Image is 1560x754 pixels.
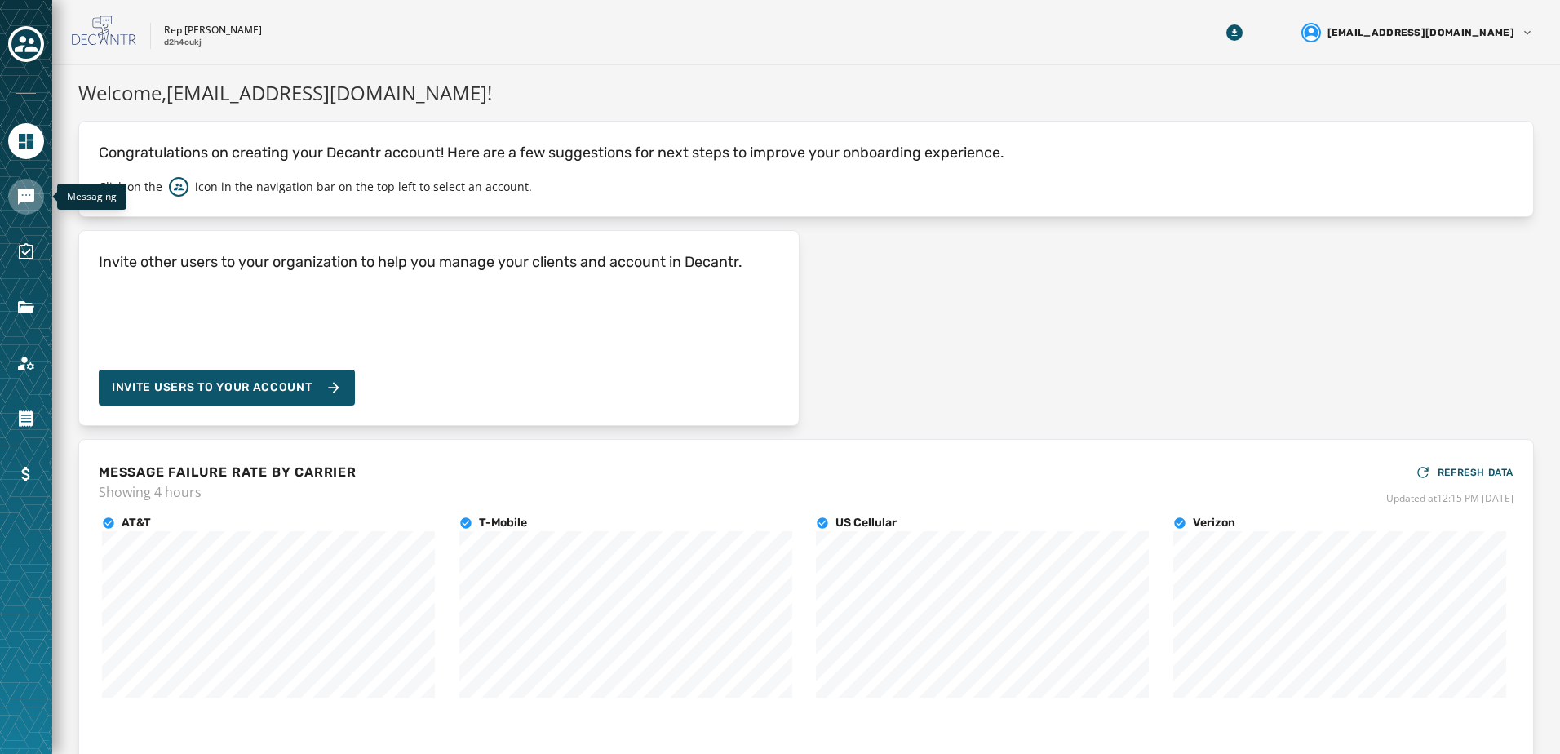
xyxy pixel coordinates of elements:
[1415,459,1513,486] button: REFRESH DATA
[99,482,357,502] span: Showing 4 hours
[122,515,151,531] h4: AT&T
[1220,18,1249,47] button: Download Menu
[99,370,355,406] button: Invite Users to your account
[99,463,357,482] h4: MESSAGE FAILURE RATE BY CARRIER
[99,141,1513,164] p: Congratulations on creating your Decantr account! Here are a few suggestions for next steps to im...
[8,26,44,62] button: Toggle account select drawer
[78,78,1534,108] h1: Welcome, [EMAIL_ADDRESS][DOMAIN_NAME] !
[8,345,44,381] a: Navigate to Account
[164,37,202,49] p: d2h4oukj
[99,251,742,273] h4: Invite other users to your organization to help you manage your clients and account in Decantr.
[99,179,162,195] p: Click on the
[8,123,44,159] a: Navigate to Home
[8,179,44,215] a: Navigate to Messaging
[1193,515,1235,531] h4: Verizon
[8,401,44,437] a: Navigate to Orders
[112,379,312,396] span: Invite Users to your account
[195,179,532,195] p: icon in the navigation bar on the top left to select an account.
[1295,16,1540,49] button: User settings
[479,515,527,531] h4: T-Mobile
[57,184,126,210] div: Messaging
[164,24,262,37] p: Rep [PERSON_NAME]
[1386,492,1513,505] span: Updated at 12:15 PM [DATE]
[1327,26,1514,39] span: [EMAIL_ADDRESS][DOMAIN_NAME]
[1438,466,1513,479] span: REFRESH DATA
[8,456,44,492] a: Navigate to Billing
[8,234,44,270] a: Navigate to Surveys
[8,290,44,326] a: Navigate to Files
[835,515,897,531] h4: US Cellular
